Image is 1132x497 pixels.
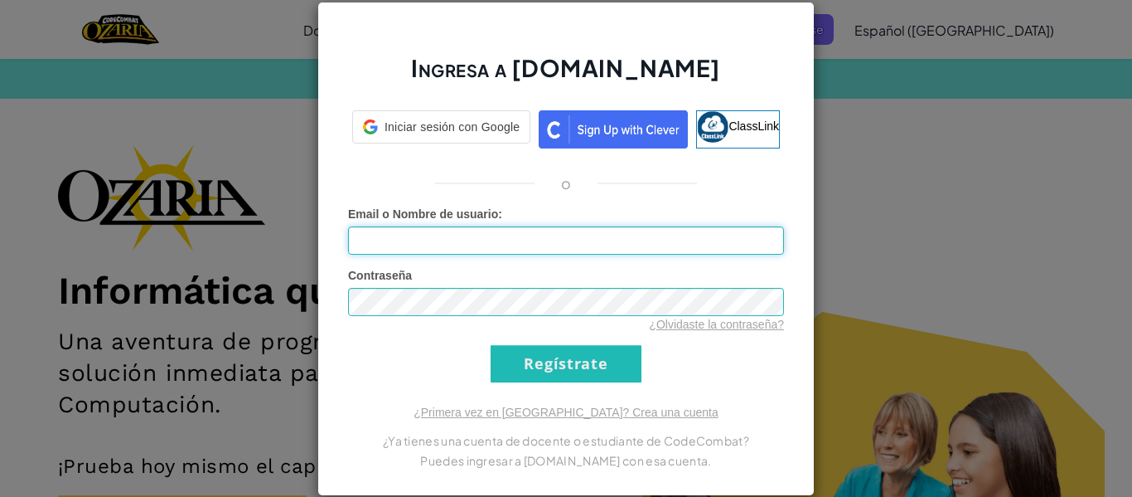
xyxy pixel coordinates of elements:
img: clever_sso_button@2x.png [539,110,688,149]
input: Regístrate [491,345,641,382]
img: classlink-logo-small.png [697,111,728,143]
label: : [348,206,502,222]
a: ¿Primera vez en [GEOGRAPHIC_DATA]? Crea una cuenta [414,406,718,419]
span: Iniciar sesión con Google [385,119,520,135]
a: Iniciar sesión con Google [352,110,530,149]
span: ClassLink [728,119,779,132]
span: Contraseña [348,269,412,282]
p: o [561,173,571,193]
a: ¿Olvidaste la contraseña? [649,318,784,331]
p: ¿Ya tienes una cuenta de docente o estudiante de CodeCombat? [348,431,784,451]
div: Iniciar sesión con Google [352,110,530,144]
h2: Ingresa a [DOMAIN_NAME] [348,52,784,100]
span: Email o Nombre de usuario [348,207,498,221]
p: Puedes ingresar a [DOMAIN_NAME] con esa cuenta. [348,451,784,470]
